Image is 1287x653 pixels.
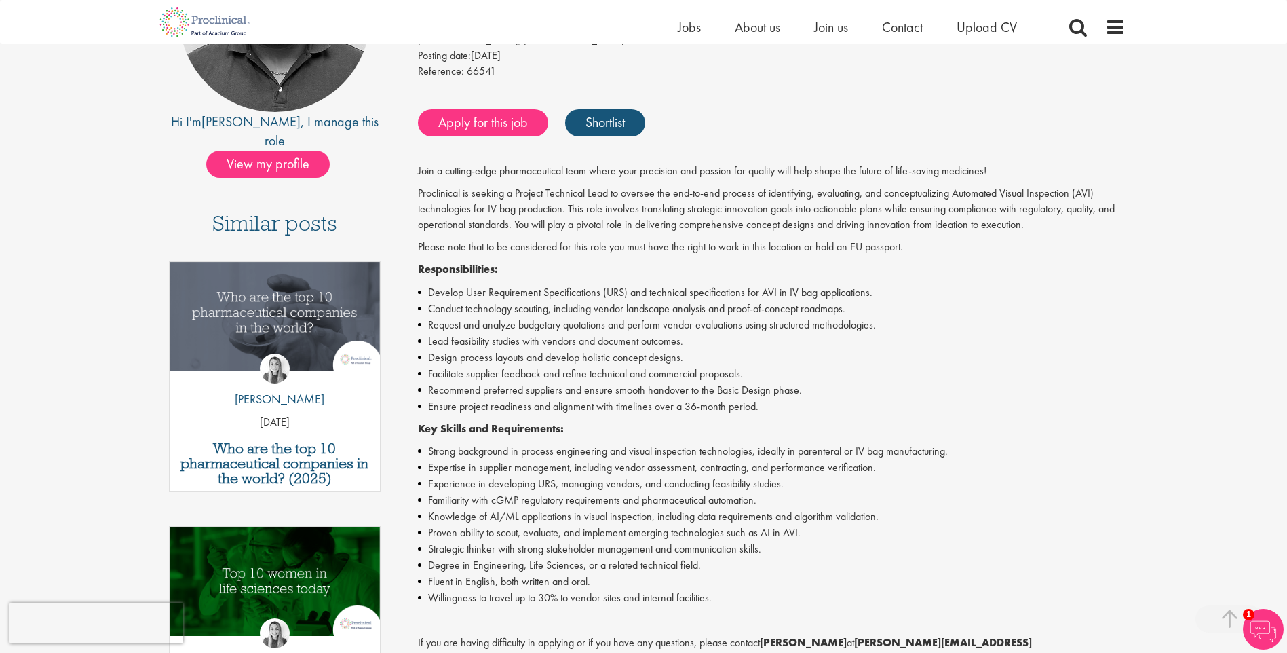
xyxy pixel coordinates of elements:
a: Jobs [678,18,701,36]
iframe: reCAPTCHA [9,603,183,643]
li: Ensure project readiness and alignment with timelines over a 36-month period. [418,398,1126,415]
span: Posting date: [418,48,471,62]
strong: Responsibilities: [418,262,498,276]
li: Strategic thinker with strong stakeholder management and communication skills. [418,541,1126,557]
p: [PERSON_NAME] [225,390,324,408]
li: Develop User Requirement Specifications (URS) and technical specifications for AVI in IV bag appl... [418,284,1126,301]
a: View my profile [206,153,343,171]
a: Link to a post [170,527,381,647]
img: Top 10 pharmaceutical companies in the world 2025 [170,262,381,371]
p: [DATE] [170,415,381,430]
img: Hannah Burke [260,618,290,648]
span: View my profile [206,151,330,178]
img: Top 10 women in life sciences today [170,527,381,636]
li: Proven ability to scout, evaluate, and implement emerging technologies such as AI in AVI. [418,525,1126,541]
a: Contact [882,18,923,36]
li: Recommend preferred suppliers and ensure smooth handover to the Basic Design phase. [418,382,1126,398]
a: [PERSON_NAME] [201,113,301,130]
p: Please note that to be considered for this role you must have the right to work in this location ... [418,240,1126,255]
li: Degree in Engineering, Life Sciences, or a related technical field. [418,557,1126,574]
p: Proclinical is seeking a Project Technical Lead to oversee the end-to-end process of identifying,... [418,186,1126,233]
label: Reference: [418,64,464,79]
li: Facilitate supplier feedback and refine technical and commercial proposals. [418,366,1126,382]
li: Lead feasibility studies with vendors and document outcomes. [418,333,1126,350]
div: Hi I'm , I manage this role [162,112,388,151]
li: Design process layouts and develop holistic concept designs. [418,350,1126,366]
a: Hannah Burke [PERSON_NAME] [225,354,324,415]
span: 1 [1243,609,1254,620]
li: Fluent in English, both written and oral. [418,574,1126,590]
li: Willingness to travel up to 30% to vendor sites and internal facilities. [418,590,1126,606]
a: Apply for this job [418,109,548,136]
li: Request and analyze budgetary quotations and perform vendor evaluations using structured methodol... [418,317,1126,333]
a: Join us [814,18,848,36]
strong: [PERSON_NAME] [760,635,847,650]
a: Shortlist [565,109,645,136]
a: Link to a post [170,262,381,382]
p: Join a cutting-edge pharmaceutical team where your precision and passion for quality will help sh... [418,164,1126,179]
a: Upload CV [957,18,1017,36]
div: [DATE] [418,48,1126,64]
a: About us [735,18,780,36]
li: Expertise in supplier management, including vendor assessment, contracting, and performance verif... [418,460,1126,476]
li: Experience in developing URS, managing vendors, and conducting feasibility studies. [418,476,1126,492]
li: Knowledge of AI/ML applications in visual inspection, including data requirements and algorithm v... [418,508,1126,525]
li: Conduct technology scouting, including vendor landscape analysis and proof-of-concept roadmaps. [418,301,1126,317]
h3: Similar posts [212,212,337,244]
img: Hannah Burke [260,354,290,384]
strong: Key Skills and Requirements: [418,422,564,436]
li: Strong background in process engineering and visual inspection technologies, ideally in parentera... [418,443,1126,460]
a: Who are the top 10 pharmaceutical companies in the world? (2025) [176,441,374,486]
li: Familiarity with cGMP regulatory requirements and pharmaceutical automation. [418,492,1126,508]
img: Chatbot [1243,609,1284,650]
span: 66541 [467,64,496,78]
